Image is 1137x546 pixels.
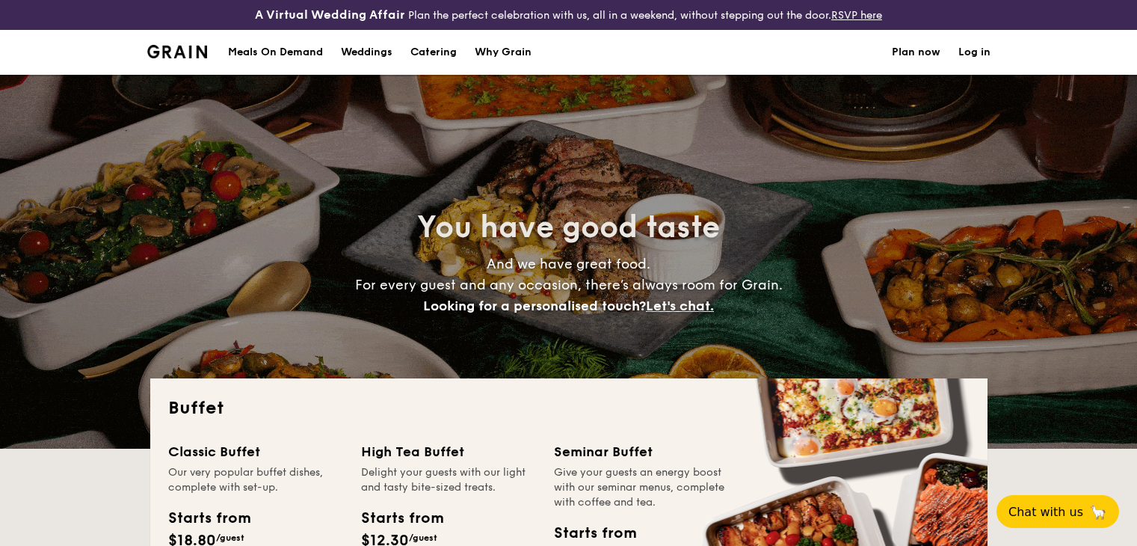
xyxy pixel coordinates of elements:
[219,30,332,75] a: Meals On Demand
[892,30,940,75] a: Plan now
[410,30,457,75] h1: Catering
[168,441,343,462] div: Classic Buffet
[554,441,729,462] div: Seminar Buffet
[190,6,948,24] div: Plan the perfect celebration with us, all in a weekend, without stepping out the door.
[409,533,437,543] span: /guest
[361,441,536,462] div: High Tea Buffet
[958,30,990,75] a: Log in
[554,522,635,545] div: Starts from
[401,30,466,75] a: Catering
[168,396,970,420] h2: Buffet
[996,495,1119,528] button: Chat with us🦙
[147,45,208,58] a: Logotype
[831,9,882,22] a: RSVP here
[646,298,714,314] span: Let's chat.
[216,533,244,543] span: /guest
[1008,505,1083,519] span: Chat with us
[168,465,343,495] div: Our very popular buffet dishes, complete with set-up.
[341,30,392,75] div: Weddings
[475,30,531,75] div: Why Grain
[1089,503,1107,521] span: 🦙
[168,507,250,530] div: Starts from
[466,30,540,75] a: Why Grain
[332,30,401,75] a: Weddings
[255,6,405,24] h4: A Virtual Wedding Affair
[361,465,536,495] div: Delight your guests with our light and tasty bite-sized treats.
[554,465,729,510] div: Give your guests an energy boost with our seminar menus, complete with coffee and tea.
[147,45,208,58] img: Grain
[361,507,443,530] div: Starts from
[228,30,323,75] div: Meals On Demand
